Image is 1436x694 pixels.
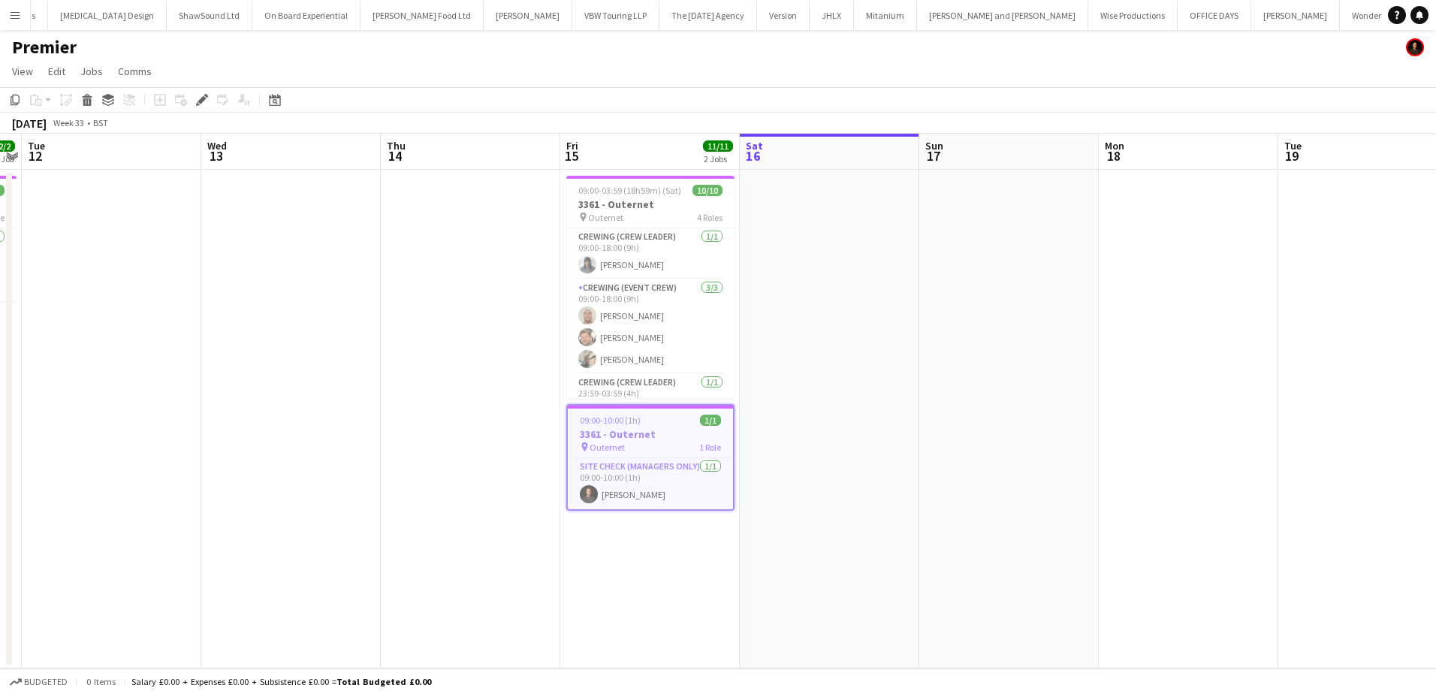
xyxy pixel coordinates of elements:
[566,279,735,374] app-card-role: Crewing (Event Crew)3/309:00-18:00 (9h)[PERSON_NAME][PERSON_NAME][PERSON_NAME]
[757,1,810,30] button: Version
[699,442,721,453] span: 1 Role
[746,139,763,152] span: Sat
[566,198,735,211] h3: 3361 - Outernet
[48,1,167,30] button: [MEDICAL_DATA] Design
[252,1,361,30] button: On Board Experiential
[387,139,406,152] span: Thu
[704,153,732,164] div: 2 Jobs
[568,458,733,509] app-card-role: Site Check (Managers Only)1/109:00-10:00 (1h)[PERSON_NAME]
[385,147,406,164] span: 14
[50,117,87,128] span: Week 33
[588,212,623,223] span: Outernet
[854,1,917,30] button: Mitanium
[484,1,572,30] button: [PERSON_NAME]
[93,117,108,128] div: BST
[131,676,431,687] div: Salary £0.00 + Expenses £0.00 + Subsistence £0.00 =
[744,147,763,164] span: 16
[1105,139,1124,152] span: Mon
[1178,1,1251,30] button: OFFICE DAYS
[578,185,681,196] span: 09:00-03:59 (18h59m) (Sat)
[568,427,733,441] h3: 3361 - Outernet
[26,147,45,164] span: 12
[810,1,854,30] button: JHLX
[1282,147,1302,164] span: 19
[83,676,119,687] span: 0 items
[80,65,103,78] span: Jobs
[24,677,68,687] span: Budgeted
[48,65,65,78] span: Edit
[207,139,227,152] span: Wed
[361,1,484,30] button: [PERSON_NAME] Food Ltd
[566,139,578,152] span: Fri
[566,374,735,425] app-card-role: Crewing (Crew Leader)1/123:59-03:59 (4h)
[112,62,158,81] a: Comms
[700,415,721,426] span: 1/1
[12,36,77,59] h1: Premier
[8,674,70,690] button: Budgeted
[1103,147,1124,164] span: 18
[566,404,735,511] app-job-card: 09:00-10:00 (1h)1/13361 - Outernet Outernet1 RoleSite Check (Managers Only)1/109:00-10:00 (1h)[PE...
[12,65,33,78] span: View
[1088,1,1178,30] button: Wise Productions
[205,147,227,164] span: 13
[1406,38,1424,56] app-user-avatar: Ash Grimmer
[28,139,45,152] span: Tue
[336,676,431,687] span: Total Budgeted £0.00
[1251,1,1340,30] button: [PERSON_NAME]
[590,442,625,453] span: Outernet
[564,147,578,164] span: 15
[697,212,723,223] span: 4 Roles
[659,1,757,30] button: The [DATE] Agency
[566,228,735,279] app-card-role: Crewing (Crew Leader)1/109:00-18:00 (9h)[PERSON_NAME]
[566,176,735,398] app-job-card: 09:00-03:59 (18h59m) (Sat)10/103361 - Outernet Outernet4 RolesCrewing (Crew Leader)1/109:00-18:00...
[42,62,71,81] a: Edit
[118,65,152,78] span: Comms
[1340,1,1412,30] button: Wonderland
[925,139,943,152] span: Sun
[1284,139,1302,152] span: Tue
[6,62,39,81] a: View
[580,415,641,426] span: 09:00-10:00 (1h)
[12,116,47,131] div: [DATE]
[703,140,733,152] span: 11/11
[74,62,109,81] a: Jobs
[572,1,659,30] button: VBW Touring LLP
[917,1,1088,30] button: [PERSON_NAME] and [PERSON_NAME]
[692,185,723,196] span: 10/10
[167,1,252,30] button: ShawSound Ltd
[923,147,943,164] span: 17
